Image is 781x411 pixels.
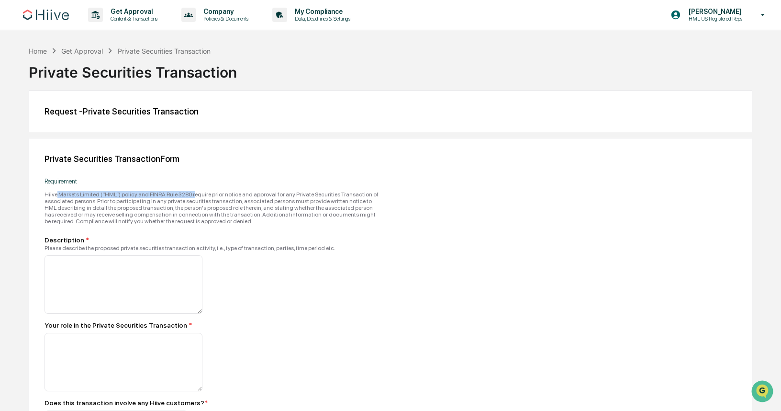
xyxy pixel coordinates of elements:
div: Please describe the proposed private securities transaction activity, i.e., type of transaction, ... [45,245,379,251]
div: 🔎 [10,140,17,148]
div: Request - Private Securities Transaction [45,106,736,116]
iframe: Open customer support [750,379,776,405]
a: 🖐️Preclearance [6,117,66,134]
div: Get Approval [61,47,103,55]
div: Home [29,47,47,55]
p: How can we help? [10,20,174,35]
span: Data Lookup [19,139,60,148]
p: Company [196,8,253,15]
a: Powered byPylon [67,162,116,170]
button: Start new chat [163,76,174,88]
img: logo [23,10,69,20]
div: 🖐️ [10,122,17,129]
span: Preclearance [19,121,62,130]
div: 🗄️ [69,122,77,129]
div: Hiive Markets Limited (“HML”) policy and FINRA Rule 3280 require prior notice and approval for an... [45,191,379,225]
p: Policies & Documents [196,15,253,22]
p: Content & Transactions [103,15,162,22]
div: We're available if you need us! [33,83,121,91]
div: Private Securities Transaction Form [45,154,736,164]
p: Get Approval [103,8,162,15]
div: Descrtiption [45,236,379,244]
a: 🔎Data Lookup [6,135,64,152]
span: Pylon [95,162,116,170]
p: Data, Deadlines & Settings [287,15,355,22]
div: Does this transaction involve any Hiive customers? [45,399,208,407]
p: Requirement [45,178,379,185]
a: 🗄️Attestations [66,117,123,134]
img: 1746055101610-c473b297-6a78-478c-a979-82029cc54cd1 [10,73,27,91]
div: Private Securities Transaction [29,56,752,81]
p: HML US Registered Reps [681,15,747,22]
p: My Compliance [287,8,355,15]
div: Your role in the Private Securities Transaction [45,321,379,329]
div: Start new chat [33,73,157,83]
p: [PERSON_NAME] [681,8,747,15]
div: Private Securities Transaction [118,47,211,55]
span: Attestations [79,121,119,130]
